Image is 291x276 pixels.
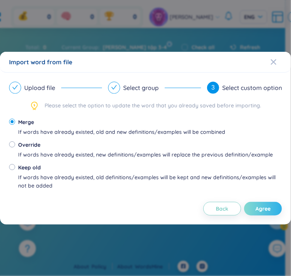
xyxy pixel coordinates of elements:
button: Close [271,52,291,72]
div: Override [18,141,273,149]
div: If words have already existed, old definitions/examples will be kept and new definitions/examples... [18,173,276,190]
div: Keep old [18,163,276,172]
div: Select group [108,82,201,94]
span: check [12,84,18,90]
div: Upload file [24,82,61,94]
span: Agree [255,205,271,212]
div: If words have already existed, old and new definitions/examples will be combined [18,128,225,136]
span: 3 [212,84,215,91]
span: Please select the option to update the word that you already saved before importing. [45,101,262,110]
button: Back [203,202,241,216]
div: Merge [18,118,225,126]
button: Agree [244,202,282,216]
div: If words have already existed, new definitions/examples will replace the previous definition/example [18,150,273,159]
div: Import word from file [9,58,282,66]
span: check [111,84,117,90]
div: 3Select custom option [207,82,282,94]
div: Select custom option [222,82,282,94]
span: Back [216,205,229,212]
div: Select group [123,82,165,94]
div: Upload file [9,82,102,94]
